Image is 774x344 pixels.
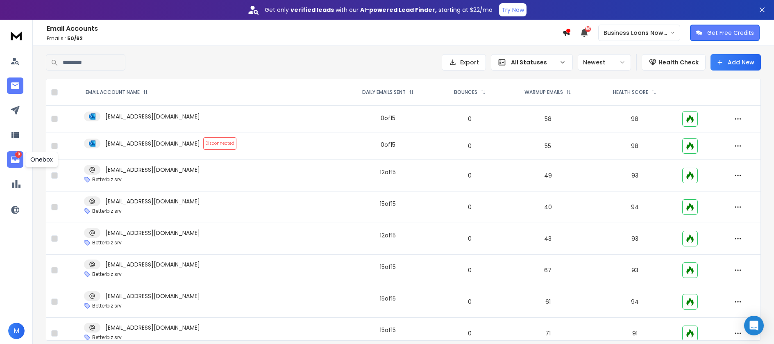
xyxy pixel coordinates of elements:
td: 94 [592,191,677,223]
div: 15 of 15 [380,263,396,271]
strong: AI-powered Lead Finder, [360,6,437,14]
p: Emails : [47,35,562,42]
img: logo [8,28,25,43]
span: 50 [585,26,591,32]
p: Get Free Credits [707,29,754,37]
p: [EMAIL_ADDRESS][DOMAIN_NAME] [105,260,200,269]
td: 94 [592,286,677,318]
p: All Statuses [511,58,556,66]
p: BOUNCES [454,89,477,96]
td: 55 [503,132,592,160]
td: 67 [503,255,592,286]
button: M [8,323,25,339]
p: Business Loans Now ([PERSON_NAME]) [604,29,670,37]
div: Onebox [25,152,58,167]
p: 0 [441,171,498,180]
td: 98 [592,106,677,132]
td: 49 [503,160,592,191]
div: EMAIL ACCOUNT NAME [86,89,148,96]
p: WARMUP EMAILS [524,89,563,96]
h1: Email Accounts [47,24,562,34]
p: DAILY EMAILS SENT [362,89,406,96]
button: Newest [578,54,631,71]
p: [EMAIL_ADDRESS][DOMAIN_NAME] [105,112,200,121]
div: 0 of 15 [381,141,395,149]
p: [EMAIL_ADDRESS][DOMAIN_NAME] [105,166,200,174]
p: 0 [441,235,498,243]
button: Add New [710,54,761,71]
button: Export [442,54,486,71]
p: [EMAIL_ADDRESS][DOMAIN_NAME] [105,323,200,332]
td: 58 [503,106,592,132]
div: 15 of 15 [380,326,396,334]
p: Betterbiz srv [92,176,122,183]
span: Disconnected [203,137,236,150]
p: Try Now [502,6,524,14]
p: Betterbiz srv [92,303,122,309]
div: 12 of 15 [380,231,396,239]
td: 93 [592,160,677,191]
p: 0 [441,298,498,306]
div: 15 of 15 [380,200,396,208]
td: 61 [503,286,592,318]
span: 50 / 62 [67,35,83,42]
p: Betterbiz srv [92,239,122,246]
div: 12 of 15 [380,168,396,176]
p: Betterbiz srv [92,334,122,341]
strong: verified leads [291,6,334,14]
p: [EMAIL_ADDRESS][DOMAIN_NAME] [105,292,200,300]
div: 0 of 15 [381,114,395,122]
td: 93 [592,223,677,255]
p: 18 [15,151,22,158]
td: 98 [592,132,677,160]
p: Betterbiz srv [92,208,122,214]
p: 0 [441,115,498,123]
p: [EMAIL_ADDRESS][DOMAIN_NAME] [105,197,200,205]
p: Betterbiz srv [92,271,122,278]
p: 0 [441,203,498,211]
td: 93 [592,255,677,286]
p: [EMAIL_ADDRESS][DOMAIN_NAME] [105,229,200,237]
td: 43 [503,223,592,255]
p: 0 [441,329,498,337]
p: 0 [441,266,498,274]
td: 40 [503,191,592,223]
a: 18 [7,151,23,168]
button: Get Free Credits [690,25,760,41]
button: Health Check [642,54,706,71]
p: HEALTH SCORE [613,89,648,96]
p: 0 [441,142,498,150]
div: Open Intercom Messenger [744,316,764,335]
p: [EMAIL_ADDRESS][DOMAIN_NAME] [105,139,200,148]
p: Health Check [658,58,699,66]
div: 15 of 15 [380,294,396,303]
p: Get only with our starting at $22/mo [265,6,493,14]
button: Try Now [499,3,527,16]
